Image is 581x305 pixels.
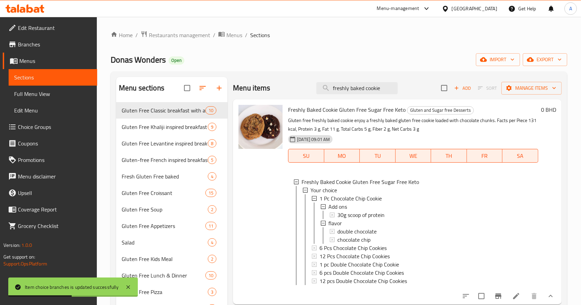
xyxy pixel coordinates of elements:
[116,201,227,218] div: Gluten Free Soup2
[431,149,467,163] button: TH
[208,140,216,147] span: 8
[119,83,164,93] h2: Menu sections
[319,269,404,277] span: 6 pcs Double Chocolate Chip Cookies
[337,236,370,244] span: chocolate chip
[327,151,357,161] span: MO
[116,152,227,168] div: Gluten-free French inspired breakfast5
[208,255,216,263] div: items
[18,24,92,32] span: Edit Restaurant
[208,288,216,296] div: items
[194,80,211,96] span: Sort sections
[122,123,208,131] span: Gluten Free Khaliji inspired breakfast
[18,222,92,230] span: Grocery Checklist
[206,223,216,229] span: 11
[526,288,542,304] button: delete
[3,252,35,261] span: Get support on:
[18,172,92,181] span: Menu disclaimer
[111,31,567,40] nav: breadcrumb
[116,251,227,267] div: Gluten Free Kids Meal2
[116,234,227,251] div: Salad4
[328,203,347,211] span: Add ons
[3,218,97,234] a: Grocery Checklist
[3,53,97,69] a: Menus
[116,284,227,300] div: Gluten Free Pizza3
[206,107,216,114] span: 10
[319,277,407,285] span: 12 pcs Double Chocolate Chip Cookies
[474,289,489,303] span: Select to update
[337,211,385,219] span: 30g scoop of protein
[467,149,503,163] button: FR
[523,53,567,66] button: export
[116,168,227,185] div: Fresh Gluten Free baked4
[122,172,208,181] span: Fresh Gluten Free baked
[180,81,194,95] span: Select all sections
[116,119,227,135] div: Gluten Free Khaliji inspired breakfast9
[9,86,97,102] a: Full Menu View
[319,260,399,269] span: 1 pc Double Chocolate Chip Cookie
[452,5,497,12] div: [GEOGRAPHIC_DATA]
[122,222,205,230] span: Gluten Free Appetizers
[122,288,208,296] span: Gluten Free Pizza
[122,106,205,115] span: Gluten Free Classic breakfast with a twist
[18,205,92,214] span: Coverage Report
[205,189,216,197] div: items
[3,135,97,152] a: Coupons
[512,292,520,300] a: Edit menu item
[245,31,247,39] li: /
[310,186,337,194] span: Your choice
[288,149,324,163] button: SU
[18,189,92,197] span: Upsell
[9,69,97,86] a: Sections
[19,57,92,65] span: Menus
[14,90,92,98] span: Full Menu View
[9,102,97,119] a: Edit Menu
[135,31,138,39] li: /
[18,139,92,148] span: Coupons
[294,136,333,143] span: [DATE] 09:01 AM
[122,205,208,214] span: Gluten Free Soup
[208,139,216,148] div: items
[122,156,208,164] span: Gluten-free French inspired breakfast
[407,106,473,114] span: Gluten and Sugar free Desserts
[324,149,360,163] button: MO
[490,288,507,304] button: Branch-specific-item
[213,31,215,39] li: /
[208,206,216,213] span: 2
[250,31,270,39] span: Sections
[122,255,208,263] div: Gluten Free Kids Meal
[291,151,321,161] span: SU
[396,149,431,163] button: WE
[319,244,387,252] span: 6 Pcs Chocolate Chip Cookies
[377,4,419,13] div: Menu-management
[502,149,538,163] button: SA
[208,205,216,214] div: items
[205,106,216,115] div: items
[208,239,216,246] span: 4
[3,152,97,168] a: Promotions
[226,31,242,39] span: Menus
[149,31,210,39] span: Restaurants management
[14,106,92,115] span: Edit Menu
[337,227,377,236] span: double chocolate
[18,123,92,131] span: Choice Groups
[206,190,216,196] span: 15
[116,218,227,234] div: Gluten Free Appetizers11
[3,201,97,218] a: Coverage Report
[3,168,97,185] a: Menu disclaimer
[458,288,474,304] button: sort-choices
[3,119,97,135] a: Choice Groups
[208,289,216,295] span: 3
[3,259,47,268] a: Support.OpsPlatform
[208,124,216,130] span: 9
[319,252,390,260] span: 12 Pcs Chocolate Chip Cookies
[473,83,501,94] span: Select section first
[316,82,398,94] input: search
[205,222,216,230] div: items
[206,272,216,279] span: 10
[18,40,92,48] span: Branches
[3,20,97,36] a: Edit Restaurant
